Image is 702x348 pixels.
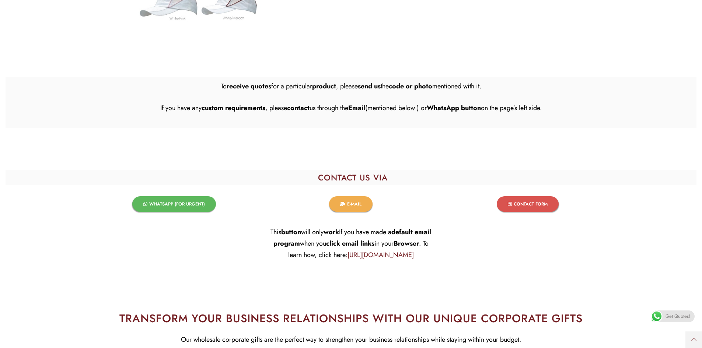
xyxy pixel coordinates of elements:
strong: WhatsApp button [427,103,481,113]
span: E-MAIL​ [347,202,362,206]
h2: CONTACT US VIA​​ [9,173,696,182]
strong: click email links [326,239,374,248]
strong: Browser [394,239,419,248]
a: WHATSAPP (FOR URGENT)​ [132,196,216,212]
strong: code or photo [389,81,432,91]
p: Our wholesale corporate gifts are the perfect way to strengthen your business relationships while... [6,334,696,345]
h2: TRANSFORM YOUR BUSINESS RELATIONSHIPS WITH OUR UNIQUE CORPORATE GIFTS [6,310,696,327]
span: WHATSAPP (FOR URGENT)​ [149,202,205,206]
p: If you have any , please us through the (mentioned below ) or on the page’s left side. [90,102,613,114]
strong: custom requirements [202,103,265,113]
a: CONTACT FORM​ [497,196,559,212]
strong: send us [358,81,381,91]
p: To for a particular , please the mentioned with it. [90,81,613,92]
strong: button [281,227,301,237]
strong: work [324,227,339,237]
span: CONTACT FORM​ [514,202,548,206]
a: E-MAIL​ [329,196,373,212]
strong: contact [287,103,310,113]
span: Get Quotes! [666,310,690,322]
p: This will only If you have made a when you in your . To learn how, click here: [266,226,436,261]
strong: Email [348,103,365,113]
a: [URL][DOMAIN_NAME] [347,250,414,260]
strong: receive quotes [227,81,271,91]
strong: product [312,81,336,91]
